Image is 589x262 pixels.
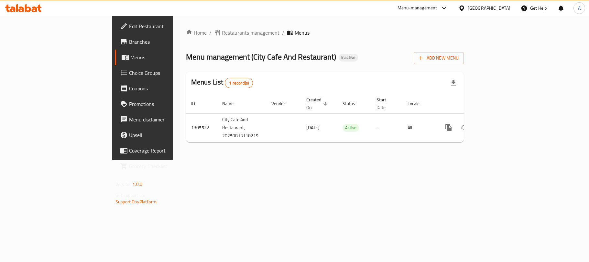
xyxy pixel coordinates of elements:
[222,100,242,108] span: Name
[129,116,205,123] span: Menu disclaimer
[214,29,279,37] a: Restaurants management
[408,100,428,108] span: Locale
[282,29,284,37] li: /
[115,112,211,127] a: Menu disclaimer
[132,180,142,188] span: 1.0.0
[225,80,253,86] span: 1 record(s)
[115,65,211,81] a: Choice Groups
[129,162,205,170] span: Grocery Checklist
[343,124,359,132] div: Active
[339,54,358,62] div: Inactive
[446,75,461,91] div: Export file
[115,81,211,96] a: Coupons
[186,94,508,142] table: enhanced table
[129,100,205,108] span: Promotions
[343,124,359,131] span: Active
[115,191,145,199] span: Get support on:
[191,100,203,108] span: ID
[398,4,437,12] div: Menu-management
[436,94,508,114] th: Actions
[306,96,330,111] span: Created On
[129,69,205,77] span: Choice Groups
[115,180,131,188] span: Version:
[129,22,205,30] span: Edit Restaurant
[217,113,266,142] td: City Cafe And Restaurant, 20250813110219
[414,52,464,64] button: Add New Menu
[376,96,395,111] span: Start Date
[191,77,253,88] h2: Menus List
[129,38,205,46] span: Branches
[441,120,456,135] button: more
[129,131,205,139] span: Upsell
[306,123,320,132] span: [DATE]
[271,100,293,108] span: Vendor
[402,113,436,142] td: All
[115,127,211,143] a: Upsell
[225,78,253,88] div: Total records count
[115,198,157,206] a: Support.OpsPlatform
[115,18,211,34] a: Edit Restaurant
[186,29,464,37] nav: breadcrumb
[343,100,364,108] span: Status
[129,147,205,154] span: Coverage Report
[115,50,211,65] a: Menus
[186,50,336,64] span: Menu management ( City Cafe And Restaurant )
[115,158,211,174] a: Grocery Checklist
[129,85,205,92] span: Coupons
[115,143,211,158] a: Coverage Report
[578,5,581,12] span: A
[222,29,279,37] span: Restaurants management
[456,120,472,135] button: Change Status
[339,55,358,60] span: Inactive
[115,34,211,50] a: Branches
[371,113,402,142] td: -
[130,53,205,61] span: Menus
[295,29,310,37] span: Menus
[468,5,510,12] div: [GEOGRAPHIC_DATA]
[115,96,211,112] a: Promotions
[419,54,459,62] span: Add New Menu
